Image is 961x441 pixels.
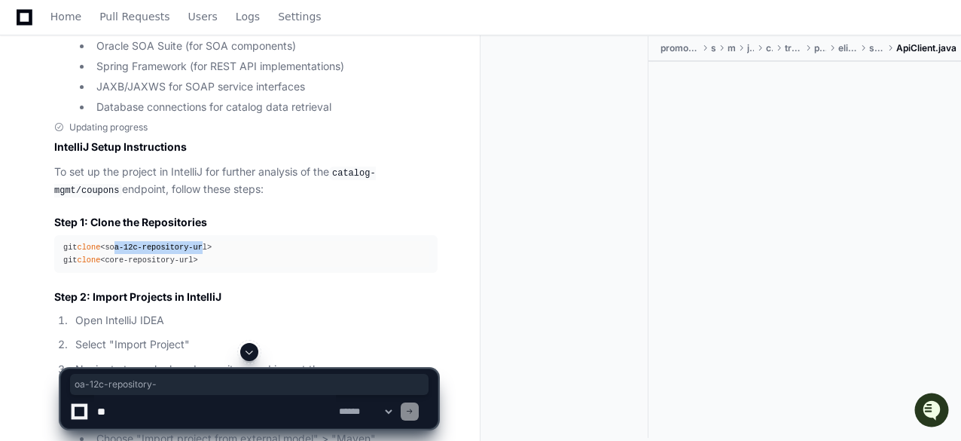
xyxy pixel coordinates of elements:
span: Settings [278,12,321,21]
span: Updating progress [69,121,148,133]
img: PlayerZero [15,15,45,45]
span: src [711,42,715,54]
p: Open IntelliJ IDEA [75,312,438,329]
li: JAXB/JAXWS for SOAP service interfaces [92,78,438,96]
span: com [766,42,773,54]
div: git <soa-12c-repository-url> git <core-repository-url> [63,241,429,267]
h3: Step 2: Import Projects in IntelliJ [54,289,438,305]
li: Database connections for catalog data retrieval [92,99,438,116]
p: To set up the project in IntelliJ for further analysis of the endpoint, follow these steps: [54,164,438,199]
li: Spring Framework (for REST API implementations) [92,58,438,75]
span: oa-12c-repository- [75,378,424,390]
span: promo [814,42,826,54]
span: clone [77,243,100,252]
h2: IntelliJ Setup Instructions [54,139,438,155]
span: Pull Requests [99,12,169,21]
img: 1756235613930-3d25f9e4-fa56-45dd-b3ad-e072dfbd1548 [15,112,42,139]
span: clone [77,256,100,265]
a: Powered byPylon [106,158,182,170]
span: Logs [236,12,260,21]
li: Oracle SOA Suite (for SOA components) [92,38,438,55]
div: Welcome [15,60,274,84]
span: ApiClient.java [896,42,956,54]
span: Home [50,12,81,21]
span: Users [188,12,218,21]
p: Select "Import Project" [75,336,438,354]
iframe: Open customer support [913,391,953,432]
h3: Step 1: Clone the Repositories [54,215,438,230]
span: eligibility [838,42,857,54]
button: Start new chat [256,117,274,135]
span: tracfone [785,42,803,54]
span: promo-eligibility [660,42,699,54]
span: service [869,42,884,54]
span: main [728,42,736,54]
span: java [747,42,753,54]
div: Start new chat [51,112,247,127]
span: Pylon [150,158,182,170]
div: We're available if you need us! [51,127,191,139]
